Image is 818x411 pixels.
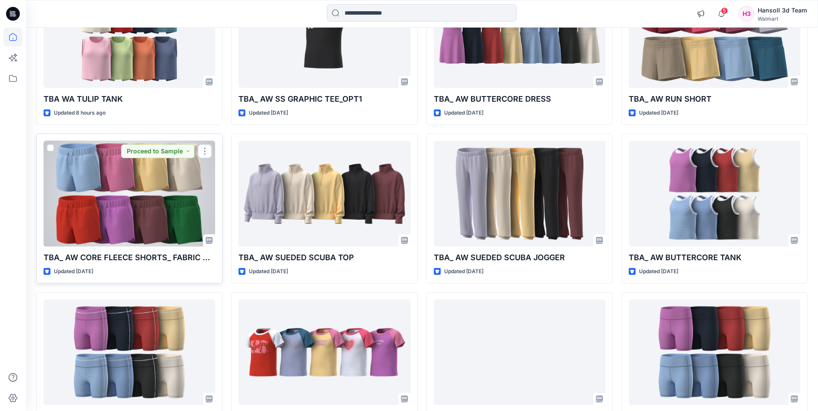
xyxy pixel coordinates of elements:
a: TBA_ AW CORE FLEECE SHORTS_ FABRIC OPT(2) [44,141,215,246]
p: Updated [DATE] [639,267,678,276]
a: TBA_ AW BUTTERCORE TANK [629,141,800,246]
p: TBA_ AW CORE FLEECE SHORTS_ FABRIC OPT(2) [44,252,215,264]
span: 5 [721,7,728,14]
p: TBA_ AW SUEDED SCUBA TOP [238,252,410,264]
p: TBA WA TULIP TANK [44,93,215,105]
p: TBA_ AW SUEDED SCUBA JOGGER [434,252,605,264]
div: Hansoll 3d Team [758,5,807,16]
p: Updated [DATE] [444,109,483,118]
div: Walmart [758,16,807,22]
p: TBA_ AW SS GRAPHIC TEE_OPT1 [238,93,410,105]
p: Updated [DATE] [54,267,93,276]
p: TBA_ AW RUN SHORT [629,93,800,105]
div: H3 [739,6,754,22]
p: Updated 8 hours ago [54,109,106,118]
a: TBA_ AW BUTTERCORE BIKE SHORT_OPT2 [629,299,800,405]
p: Updated [DATE] [444,267,483,276]
a: 025413_NB BOXY ZIP UP HOODIE [434,299,605,405]
a: TBA_ AW SUEDED SCUBA TOP [238,141,410,246]
p: Updated [DATE] [639,109,678,118]
p: Updated [DATE] [249,267,288,276]
a: TBA_ AW SS GRAPHIC TEE_OPT2 [238,299,410,405]
p: Updated [DATE] [249,109,288,118]
p: TBA_ AW BUTTERCORE TANK [629,252,800,264]
a: TBA_ AW SUEDED SCUBA JOGGER [434,141,605,246]
p: TBA_ AW BUTTERCORE DRESS [434,93,605,105]
a: TBA_ AW BUTTERCORE BIKE SHORT_OPT1 [44,299,215,405]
